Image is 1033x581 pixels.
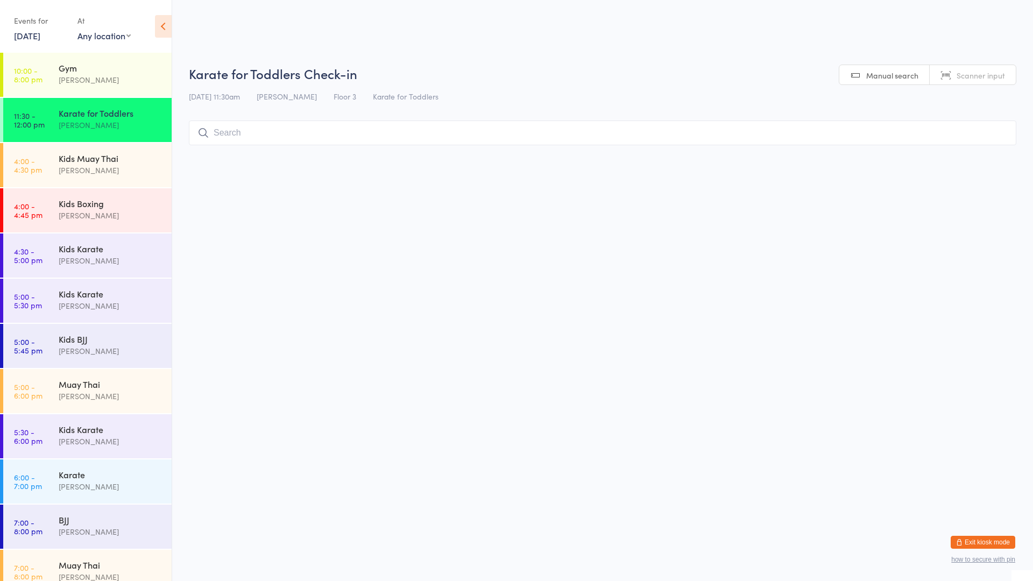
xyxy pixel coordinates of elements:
[3,324,172,368] a: 5:00 -5:45 pmKids BJJ[PERSON_NAME]
[373,91,438,102] span: Karate for Toddlers
[14,563,43,580] time: 7:00 - 8:00 pm
[77,12,131,30] div: At
[3,143,172,187] a: 4:00 -4:30 pmKids Muay Thai[PERSON_NAME]
[189,121,1016,145] input: Search
[951,536,1015,549] button: Exit kiosk mode
[59,300,162,312] div: [PERSON_NAME]
[14,382,43,400] time: 5:00 - 6:00 pm
[59,423,162,435] div: Kids Karate
[3,233,172,278] a: 4:30 -5:00 pmKids Karate[PERSON_NAME]
[334,91,356,102] span: Floor 3
[14,247,43,264] time: 4:30 - 5:00 pm
[59,378,162,390] div: Muay Thai
[59,152,162,164] div: Kids Muay Thai
[3,414,172,458] a: 5:30 -6:00 pmKids Karate[PERSON_NAME]
[14,428,43,445] time: 5:30 - 6:00 pm
[59,559,162,571] div: Muay Thai
[59,390,162,402] div: [PERSON_NAME]
[257,91,317,102] span: [PERSON_NAME]
[14,337,43,355] time: 5:00 - 5:45 pm
[14,66,43,83] time: 10:00 - 8:00 pm
[14,12,67,30] div: Events for
[3,98,172,142] a: 11:30 -12:00 pmKarate for Toddlers[PERSON_NAME]
[59,243,162,254] div: Kids Karate
[77,30,131,41] div: Any location
[14,292,42,309] time: 5:00 - 5:30 pm
[59,480,162,493] div: [PERSON_NAME]
[59,74,162,86] div: [PERSON_NAME]
[189,65,1016,82] h2: Karate for Toddlers Check-in
[59,254,162,267] div: [PERSON_NAME]
[59,514,162,526] div: BJJ
[3,53,172,97] a: 10:00 -8:00 pmGym[PERSON_NAME]
[957,70,1005,81] span: Scanner input
[59,333,162,345] div: Kids BJJ
[3,505,172,549] a: 7:00 -8:00 pmBJJ[PERSON_NAME]
[3,369,172,413] a: 5:00 -6:00 pmMuay Thai[PERSON_NAME]
[14,30,40,41] a: [DATE]
[951,556,1015,563] button: how to secure with pin
[14,111,45,129] time: 11:30 - 12:00 pm
[59,435,162,448] div: [PERSON_NAME]
[3,279,172,323] a: 5:00 -5:30 pmKids Karate[PERSON_NAME]
[14,473,42,490] time: 6:00 - 7:00 pm
[189,91,240,102] span: [DATE] 11:30am
[59,526,162,538] div: [PERSON_NAME]
[3,459,172,504] a: 6:00 -7:00 pmKarate[PERSON_NAME]
[14,202,43,219] time: 4:00 - 4:45 pm
[3,188,172,232] a: 4:00 -4:45 pmKids Boxing[PERSON_NAME]
[59,345,162,357] div: [PERSON_NAME]
[59,209,162,222] div: [PERSON_NAME]
[14,518,43,535] time: 7:00 - 8:00 pm
[59,107,162,119] div: Karate for Toddlers
[59,62,162,74] div: Gym
[59,197,162,209] div: Kids Boxing
[14,157,42,174] time: 4:00 - 4:30 pm
[59,119,162,131] div: [PERSON_NAME]
[59,164,162,176] div: [PERSON_NAME]
[59,469,162,480] div: Karate
[866,70,918,81] span: Manual search
[59,288,162,300] div: Kids Karate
